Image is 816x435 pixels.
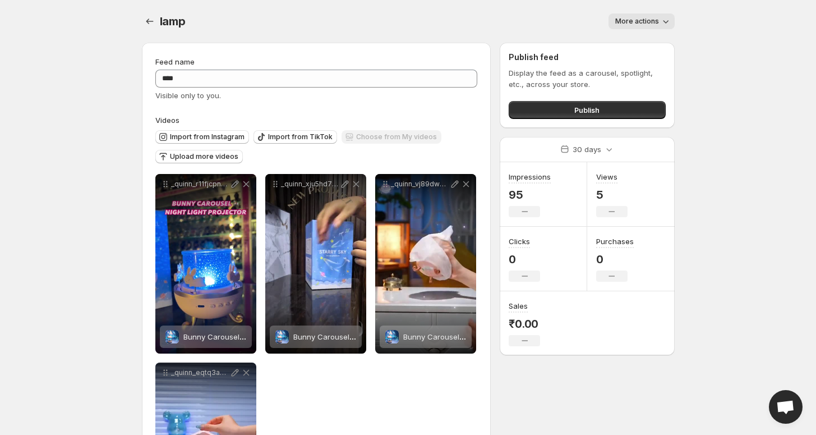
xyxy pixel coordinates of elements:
[615,17,659,26] span: More actions
[183,332,372,341] span: Bunny Carousel Night Lamp - Rotating LED Night Light
[155,174,256,354] div: _quinn_r11fjcpn1n23eweasnj5vjybmp4t01Bunny Carousel Night Lamp - Rotating LED Night LightBunny Ca...
[509,236,530,247] h3: Clicks
[608,13,675,29] button: More actions
[155,91,221,100] span: Visible only to you.
[573,144,601,155] p: 30 days
[281,180,339,189] p: _quinn_xju5hd7ylg6hiqahsmg16amomp4t01
[403,332,592,341] span: Bunny Carousel Night Lamp - Rotating LED Night Light
[509,171,551,182] h3: Impressions
[509,317,540,331] p: ₹0.00
[253,130,337,144] button: Import from TikTok
[509,188,551,202] p: 95
[268,132,333,141] span: Import from TikTok
[155,57,195,66] span: Feed name
[391,180,449,189] p: _quinn_vj89dwge5zoa8ihr9x0ay2shmp4t01
[596,171,617,182] h3: Views
[165,330,179,344] img: Bunny Carousel Night Lamp - Rotating LED Night Light
[375,174,476,354] div: _quinn_vj89dwge5zoa8ihr9x0ay2shmp4t01Bunny Carousel Night Lamp - Rotating LED Night LightBunny Ca...
[155,150,243,163] button: Upload more videos
[509,300,528,312] h3: Sales
[275,330,289,344] img: Bunny Carousel Night Lamp - Rotating LED Night Light
[293,332,482,341] span: Bunny Carousel Night Lamp - Rotating LED Night Light
[574,104,600,116] span: Publish
[385,330,399,344] img: Bunny Carousel Night Lamp - Rotating LED Night Light
[170,152,238,161] span: Upload more videos
[155,130,249,144] button: Import from Instagram
[171,180,229,189] p: _quinn_r11fjcpn1n23eweasnj5vjybmp4t01
[170,132,245,141] span: Import from Instagram
[596,253,634,266] p: 0
[509,101,665,119] button: Publish
[509,253,540,266] p: 0
[509,52,665,63] h2: Publish feed
[509,67,665,90] p: Display the feed as a carousel, spotlight, etc., across your store.
[160,15,186,28] span: lamp
[155,116,179,125] span: Videos
[142,13,158,29] button: Settings
[769,390,803,424] a: Open chat
[265,174,366,354] div: _quinn_xju5hd7ylg6hiqahsmg16amomp4t01Bunny Carousel Night Lamp - Rotating LED Night LightBunny Ca...
[596,236,634,247] h3: Purchases
[596,188,628,202] p: 5
[171,368,229,377] p: _quinn_eqtq3a0zonoql3eizpo40r9amp4t01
